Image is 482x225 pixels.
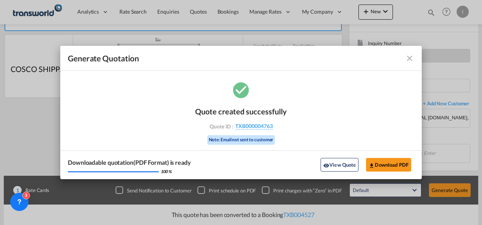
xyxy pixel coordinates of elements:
[369,162,375,169] md-icon: icon-download
[405,54,414,63] md-icon: icon-close fg-AAA8AD cursor m-0
[366,158,411,172] button: Download PDF
[68,158,191,167] div: Downloadable quotation(PDF Format) is ready
[68,53,139,63] span: Generate Quotation
[232,80,250,99] md-icon: icon-checkbox-marked-circle
[197,123,285,130] div: Quote ID :
[207,135,275,145] div: Note: Email not sent to customer
[60,46,422,179] md-dialog: Generate Quotation Quote ...
[321,158,358,172] button: icon-eyeView Quote
[323,162,329,169] md-icon: icon-eye
[235,123,273,130] span: TXB000004763
[161,169,172,174] div: 100 %
[195,107,287,116] div: Quote created successfully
